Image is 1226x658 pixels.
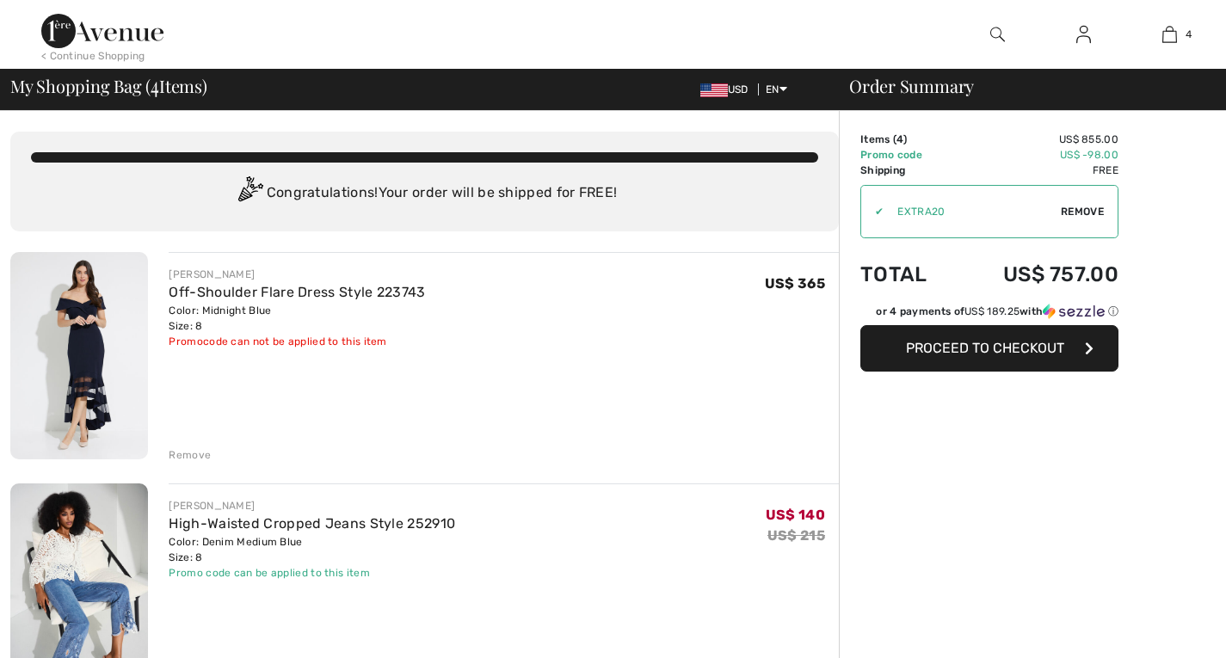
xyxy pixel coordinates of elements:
[1127,24,1211,45] a: 4
[1162,24,1177,45] img: My Bag
[1061,204,1104,219] span: Remove
[169,334,425,349] div: Promocode can not be applied to this item
[41,14,163,48] img: 1ère Avenue
[169,565,455,581] div: Promo code can be applied to this item
[860,147,955,163] td: Promo code
[169,515,455,532] a: High-Waisted Cropped Jeans Style 252910
[860,245,955,304] td: Total
[906,340,1064,356] span: Proceed to Checkout
[955,163,1118,178] td: Free
[700,83,728,97] img: US Dollar
[955,147,1118,163] td: US$ -98.00
[1063,24,1105,46] a: Sign In
[861,204,884,219] div: ✔
[169,447,211,463] div: Remove
[169,498,455,513] div: [PERSON_NAME]
[990,24,1005,45] img: search the website
[896,133,903,145] span: 4
[1186,27,1192,42] span: 4
[860,132,955,147] td: Items ( )
[955,245,1118,304] td: US$ 757.00
[884,186,1061,237] input: Promo code
[1043,304,1105,319] img: Sezzle
[860,163,955,178] td: Shipping
[765,275,825,292] span: US$ 365
[232,176,267,211] img: Congratulation2.svg
[955,132,1118,147] td: US$ 855.00
[767,527,825,544] s: US$ 215
[10,77,207,95] span: My Shopping Bag ( Items)
[41,48,145,64] div: < Continue Shopping
[169,284,425,300] a: Off-Shoulder Flare Dress Style 223743
[829,77,1216,95] div: Order Summary
[860,304,1118,325] div: or 4 payments ofUS$ 189.25withSezzle Click to learn more about Sezzle
[31,176,818,211] div: Congratulations! Your order will be shipped for FREE!
[766,83,787,95] span: EN
[766,507,825,523] span: US$ 140
[964,305,1020,317] span: US$ 189.25
[169,303,425,334] div: Color: Midnight Blue Size: 8
[860,325,1118,372] button: Proceed to Checkout
[151,73,159,95] span: 4
[1076,24,1091,45] img: My Info
[169,267,425,282] div: [PERSON_NAME]
[169,534,455,565] div: Color: Denim Medium Blue Size: 8
[700,83,755,95] span: USD
[10,252,148,459] img: Off-Shoulder Flare Dress Style 223743
[876,304,1118,319] div: or 4 payments of with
